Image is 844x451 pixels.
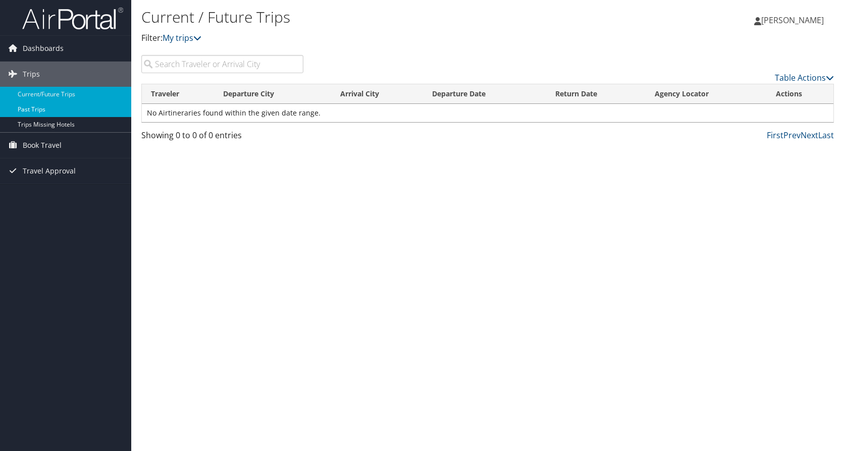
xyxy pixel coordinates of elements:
p: Filter: [141,32,603,45]
a: Prev [783,130,801,141]
a: [PERSON_NAME] [754,5,834,35]
a: My trips [163,32,201,43]
img: airportal-logo.png [22,7,123,30]
th: Departure City: activate to sort column ascending [214,84,331,104]
th: Departure Date: activate to sort column descending [423,84,546,104]
div: Showing 0 to 0 of 0 entries [141,129,303,146]
h1: Current / Future Trips [141,7,603,28]
th: Agency Locator: activate to sort column ascending [646,84,767,104]
th: Return Date: activate to sort column ascending [546,84,645,104]
input: Search Traveler or Arrival City [141,55,303,73]
a: Next [801,130,818,141]
th: Arrival City: activate to sort column ascending [331,84,424,104]
span: Travel Approval [23,158,76,184]
span: [PERSON_NAME] [761,15,824,26]
span: Dashboards [23,36,64,61]
th: Actions [767,84,833,104]
span: Trips [23,62,40,87]
th: Traveler: activate to sort column ascending [142,84,214,104]
span: Book Travel [23,133,62,158]
td: No Airtineraries found within the given date range. [142,104,833,122]
a: Last [818,130,834,141]
a: Table Actions [775,72,834,83]
a: First [767,130,783,141]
